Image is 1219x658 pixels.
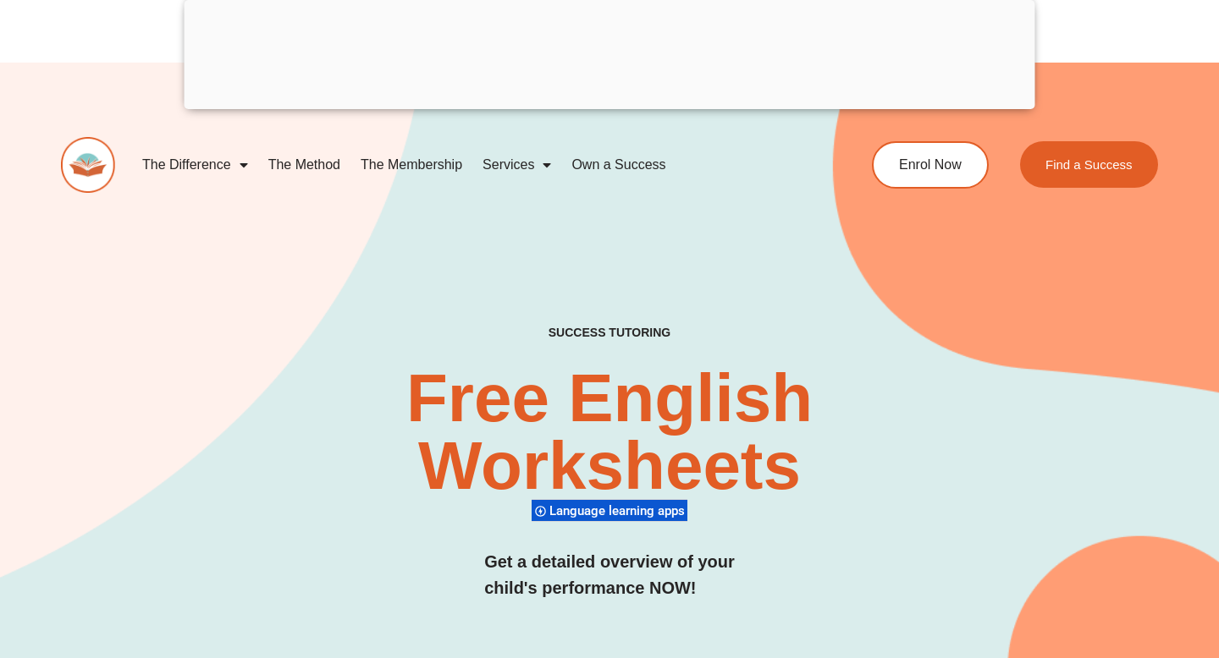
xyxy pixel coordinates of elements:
h4: SUCCESS TUTORING​ [447,326,772,340]
h3: Get a detailed overview of your child's performance NOW! [484,549,735,601]
a: Services [472,145,561,184]
span: Find a Success [1045,158,1133,171]
div: Language learning apps [532,499,687,522]
a: The Method [258,145,350,184]
a: The Difference [132,145,258,184]
span: Language learning apps [549,503,690,518]
h2: Free English Worksheets​ [247,365,971,500]
a: Own a Success [561,145,676,184]
nav: Menu [132,145,809,184]
span: Enrol Now [899,158,962,172]
a: Enrol Now [872,141,989,189]
a: Find a Success [1020,141,1158,188]
a: The Membership [350,145,472,184]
